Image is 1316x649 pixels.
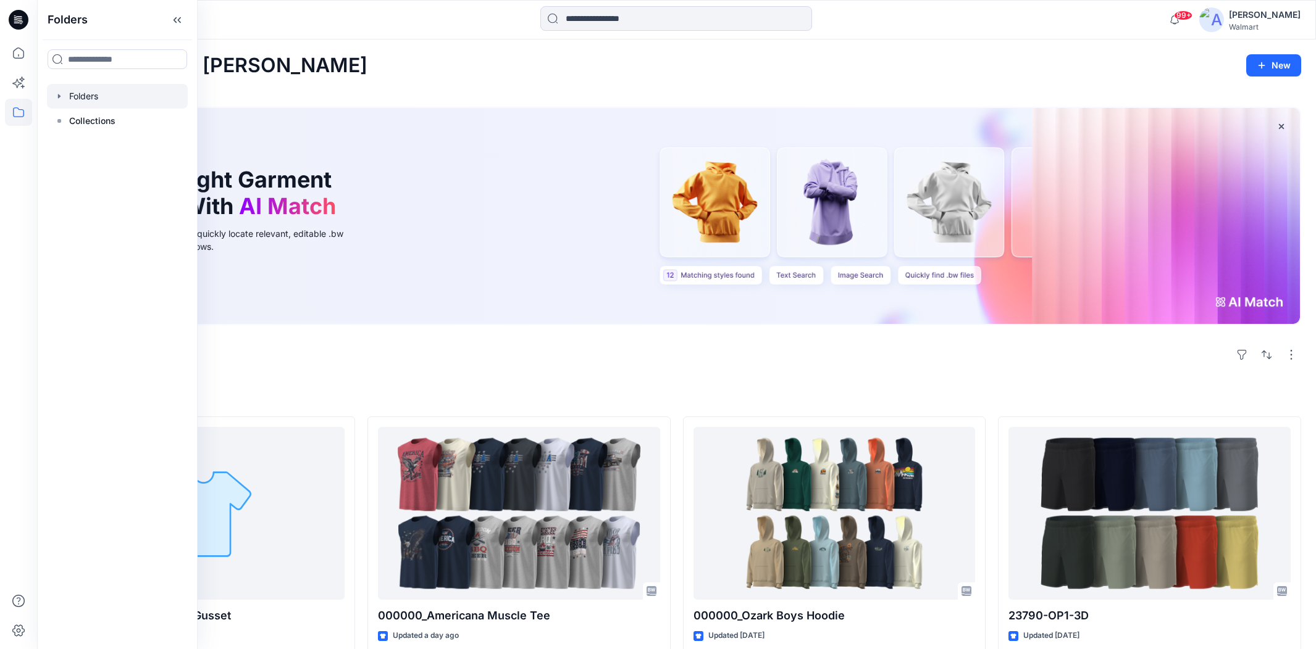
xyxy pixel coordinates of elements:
[708,629,765,642] p: Updated [DATE]
[239,192,336,220] span: AI Match
[694,427,976,600] a: 000000_Ozark Boys Hoodie
[1229,22,1301,31] div: Walmart
[378,607,660,624] p: 000000_Americana Muscle Tee
[52,54,367,77] h2: Welcome back, [PERSON_NAME]
[1246,54,1301,76] button: New
[83,227,361,253] div: Use text or image search to quickly locate relevant, editable .bw files for faster design workflows.
[69,114,115,128] p: Collections
[1174,10,1192,20] span: 99+
[62,607,345,624] p: 00000_AW Core Tee w. Gusset
[1199,7,1224,32] img: avatar
[694,607,976,624] p: 000000_Ozark Boys Hoodie
[52,389,1301,404] h4: Styles
[1008,607,1291,624] p: 23790-OP1-3D
[1008,427,1291,600] a: 23790-OP1-3D
[83,167,342,220] h1: Find the Right Garment Instantly With
[378,427,660,600] a: 000000_Americana Muscle Tee
[62,427,345,600] a: 00000_AW Core Tee w. Gusset
[393,629,459,642] p: Updated a day ago
[1023,629,1079,642] p: Updated [DATE]
[1229,7,1301,22] div: [PERSON_NAME]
